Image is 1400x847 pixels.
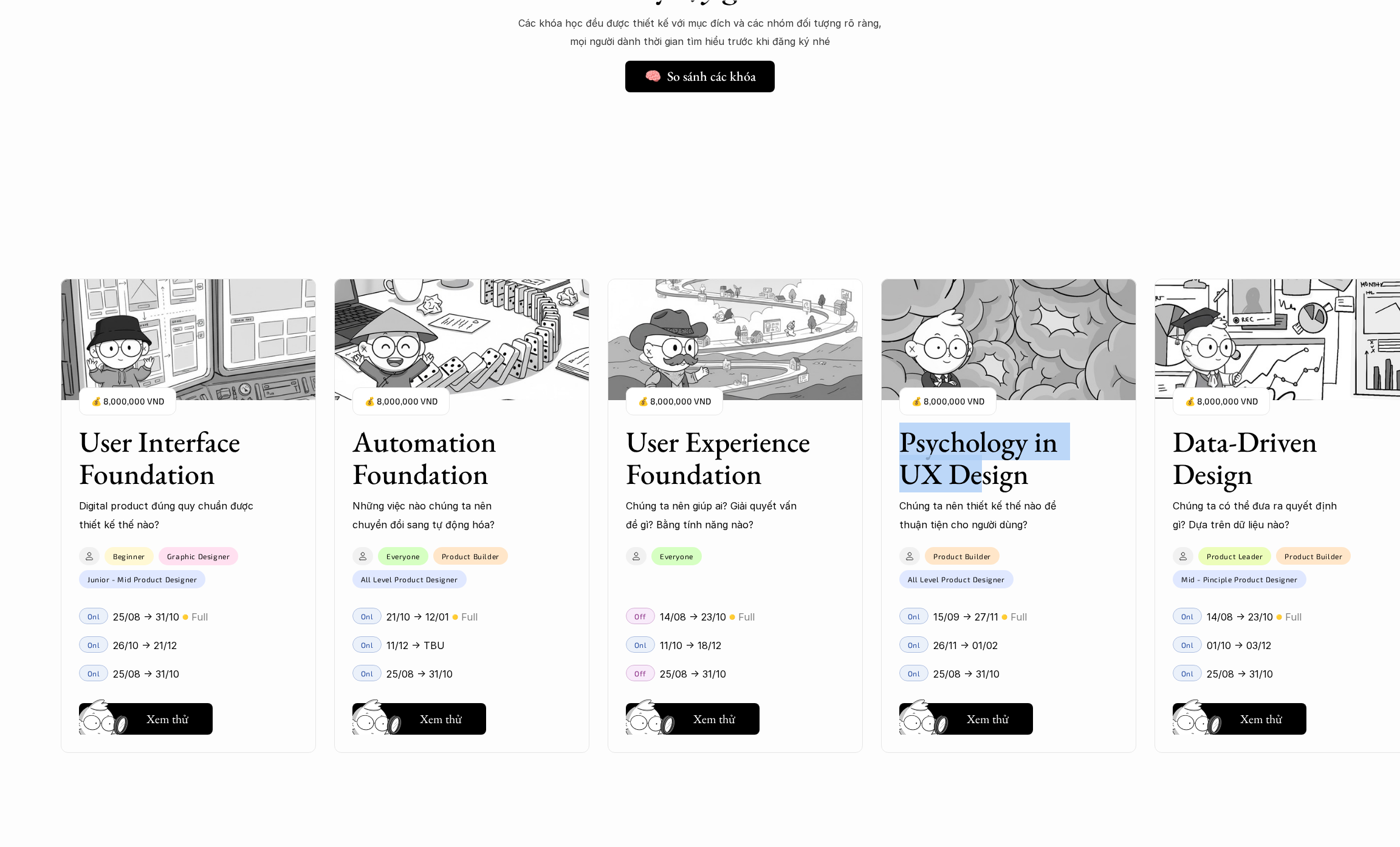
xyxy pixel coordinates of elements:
[908,668,921,677] p: Onl
[87,575,197,583] p: Junior - Mid Product Designer
[660,665,726,683] p: 25/08 -> 31/10
[361,611,374,620] p: Onl
[1173,426,1361,490] h3: Data-Driven Design
[386,608,449,626] p: 21/10 -> 12/01
[1207,608,1273,626] p: 14/08 -> 23/10
[1181,575,1298,583] p: Mid - Pinciple Product Designer
[933,665,1000,683] p: 25/08 -> 31/10
[1181,611,1194,620] p: Onl
[1001,613,1007,622] p: 🟡
[729,613,735,622] p: 🟡
[738,608,755,626] p: Full
[626,497,802,534] p: Chúng ta nên giúp ai? Giải quyết vấn đề gì? Bằng tính năng nào?
[167,552,230,560] p: Graphic Designer
[361,668,374,677] p: Onl
[625,61,775,92] a: 🧠 So sánh các khóa
[1181,668,1194,677] p: Onl
[91,393,164,410] p: 💰 8,000,000 VND
[352,426,541,490] h3: Automation Foundation
[899,497,1076,534] p: Chúng ta nên thiết kế thế nào để thuận tiện cho người dùng?
[933,551,991,560] p: Product Builder
[113,665,179,683] p: 25/08 -> 31/10
[933,608,998,626] p: 15/09 -> 27/11
[1276,613,1282,622] p: 🟡
[79,497,255,534] p: Digital product đúng quy chuẩn được thiết kế thế nào?
[1181,640,1194,648] p: Onl
[1207,665,1273,683] p: 25/08 -> 31/10
[1173,698,1306,735] a: Xem thử
[933,636,998,655] p: 26/11 -> 01/02
[1185,393,1258,410] p: 💰 8,000,000 VND
[386,552,420,560] p: Everyone
[361,575,458,583] p: All Level Product Designer
[113,608,179,626] p: 25/08 -> 31/10
[908,640,921,648] p: Onl
[79,698,213,735] a: Xem thử
[660,608,726,626] p: 14/08 -> 23/10
[899,698,1033,735] a: Xem thử
[1285,551,1342,560] p: Product Builder
[1285,608,1302,626] p: Full
[361,640,374,648] p: Onl
[967,710,1009,727] h5: Xem thử
[352,497,529,534] p: Những việc nào chúng ta nên chuyển đổi sang tự động hóa?
[113,552,145,560] p: Beginner
[626,698,760,735] a: Xem thử
[452,613,458,622] p: 🟡
[1173,497,1349,534] p: Chúng ta có thể đưa ra quyết định gì? Dựa trên dữ liệu nào?
[113,636,177,655] p: 26/10 -> 21/12
[693,710,735,727] h5: Xem thử
[420,710,462,727] h5: Xem thử
[660,636,721,655] p: 11/10 -> 18/12
[79,703,213,735] button: Xem thử
[518,14,882,51] p: Các khóa học đều được thiết kế với mục đích và các nhóm đối tượng rõ ràng, mọi người dành thời gi...
[638,393,711,410] p: 💰 8,000,000 VND
[908,611,921,620] p: Onl
[386,665,453,683] p: 25/08 -> 31/10
[365,393,437,410] p: 💰 8,000,000 VND
[386,636,445,655] p: 11/12 -> TBU
[626,703,760,735] button: Xem thử
[634,640,647,648] p: Onl
[908,575,1005,583] p: All Level Product Designer
[645,69,756,84] h5: 🧠 So sánh các khóa
[660,552,693,560] p: Everyone
[79,426,267,490] h3: User Interface Foundation
[899,426,1088,490] h3: Psychology in UX Design
[1207,636,1271,655] p: 01/10 -> 03/12
[1240,710,1282,727] h5: Xem thử
[191,608,208,626] p: Full
[911,393,984,410] p: 💰 8,000,000 VND
[899,703,1033,735] button: Xem thử
[626,426,814,490] h3: User Experience Foundation
[1173,703,1306,735] button: Xem thử
[146,710,188,727] h5: Xem thử
[182,613,188,622] p: 🟡
[352,698,486,735] a: Xem thử
[461,608,478,626] p: Full
[1207,552,1263,560] p: Product Leader
[634,611,647,620] p: Off
[1011,608,1027,626] p: Full
[352,703,486,735] button: Xem thử
[634,668,647,677] p: Off
[442,551,499,560] p: Product Builder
